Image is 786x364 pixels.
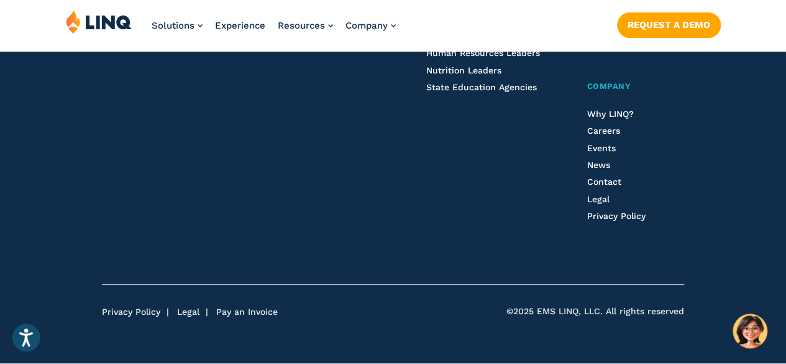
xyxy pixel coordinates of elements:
[102,307,160,317] a: Privacy Policy
[587,80,683,93] a: Company
[66,10,132,34] img: LINQ | K‑12 Software
[617,12,721,37] a: Request a Demo
[587,126,619,136] a: Careers
[278,20,325,31] span: Resources
[345,20,396,31] a: Company
[152,20,203,31] a: Solutions
[152,10,396,51] nav: Primary Navigation
[215,20,265,31] a: Experience
[177,307,199,317] a: Legal
[426,65,501,75] a: Nutrition Leaders
[216,307,278,317] a: Pay an Invoice
[278,20,333,31] a: Resources
[587,82,631,91] span: Company
[733,314,767,348] button: Hello, have a question? Let’s chat.
[426,82,537,92] a: State Education Agencies
[587,177,621,187] a: Contact
[587,143,615,153] a: Events
[587,211,645,221] a: Privacy Policy
[506,306,684,318] span: ©2025 EMS LINQ, LLC. All rights reserved
[587,160,610,170] a: News
[152,20,194,31] span: Solutions
[587,194,609,204] a: Legal
[587,109,633,119] a: Why LINQ?
[426,48,540,58] a: Human Resources Leaders
[617,10,721,37] nav: Button Navigation
[345,20,388,31] span: Company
